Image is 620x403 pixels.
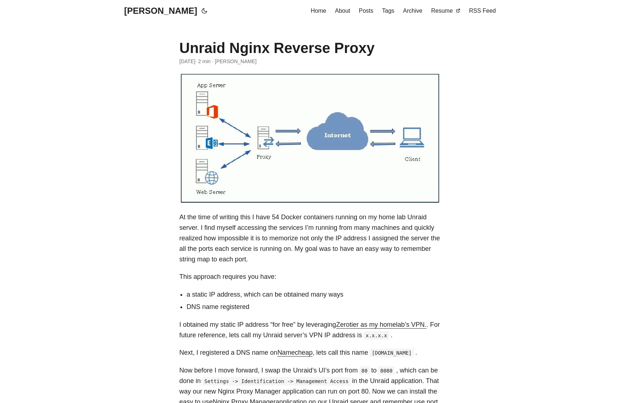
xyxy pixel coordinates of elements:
[187,302,441,312] li: DNS name registered
[469,8,496,14] span: RSS Feed
[335,8,350,14] span: About
[382,8,395,14] span: Tags
[179,39,441,57] h1: Unraid Nginx Reverse Proxy
[277,349,313,356] a: Namecheap
[179,319,441,341] p: I obtained my static IP address “for free” by leveraging . For future reference, lets call my Unr...
[187,289,441,300] li: a static IP address, which can be obtained many ways
[363,331,389,340] code: x.x.x.x
[179,57,195,65] span: 2020-11-15 00:00:00 +0000 UTC
[336,321,427,328] a: Zerotier as my homelab’s VPN.
[359,8,374,14] span: Posts
[202,377,351,386] code: Settings -> Identification -> Management Access
[179,212,441,264] p: At the time of writing this I have 54 Docker containers running on my home lab Unraid server. I f...
[179,57,441,65] div: · 2 min · [PERSON_NAME]
[378,366,395,375] code: 8080
[179,272,441,282] p: This approach requires you have:
[370,349,414,357] code: [DOMAIN_NAME]
[179,347,441,358] p: Next, I registered a DNS name on , lets call this name .
[359,366,370,375] code: 80
[431,8,453,14] span: Resume
[311,8,326,14] span: Home
[403,8,422,14] span: Archive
